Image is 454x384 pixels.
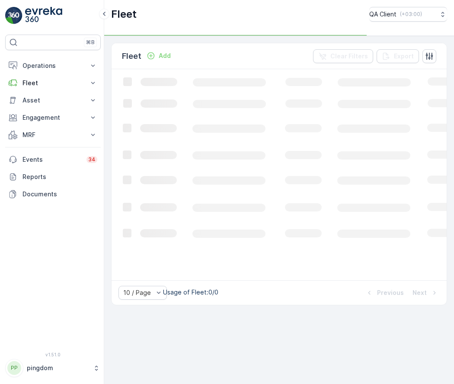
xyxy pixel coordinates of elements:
[5,109,101,126] button: Engagement
[5,126,101,144] button: MRF
[7,361,21,375] div: PP
[86,39,95,46] p: ⌘B
[163,288,218,297] p: Usage of Fleet : 0/0
[27,364,89,372] p: pingdom
[364,288,405,298] button: Previous
[5,92,101,109] button: Asset
[22,96,83,105] p: Asset
[5,7,22,24] img: logo
[22,131,83,139] p: MRF
[22,155,81,164] p: Events
[377,49,419,63] button: Export
[159,51,171,60] p: Add
[394,52,414,61] p: Export
[25,7,62,24] img: logo_light-DOdMpM7g.png
[22,113,83,122] p: Engagement
[400,11,422,18] p: ( +03:00 )
[5,186,101,203] a: Documents
[22,190,97,198] p: Documents
[5,168,101,186] a: Reports
[22,173,97,181] p: Reports
[22,79,83,87] p: Fleet
[5,151,101,168] a: Events34
[5,359,101,377] button: PPpingdom
[5,352,101,357] span: v 1.51.0
[330,52,368,61] p: Clear Filters
[111,7,137,21] p: Fleet
[412,288,440,298] button: Next
[313,49,373,63] button: Clear Filters
[143,51,174,61] button: Add
[412,288,427,297] p: Next
[5,57,101,74] button: Operations
[377,288,404,297] p: Previous
[88,156,96,163] p: 34
[122,50,141,62] p: Fleet
[5,74,101,92] button: Fleet
[369,10,396,19] p: QA Client
[22,61,83,70] p: Operations
[369,7,447,22] button: QA Client(+03:00)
